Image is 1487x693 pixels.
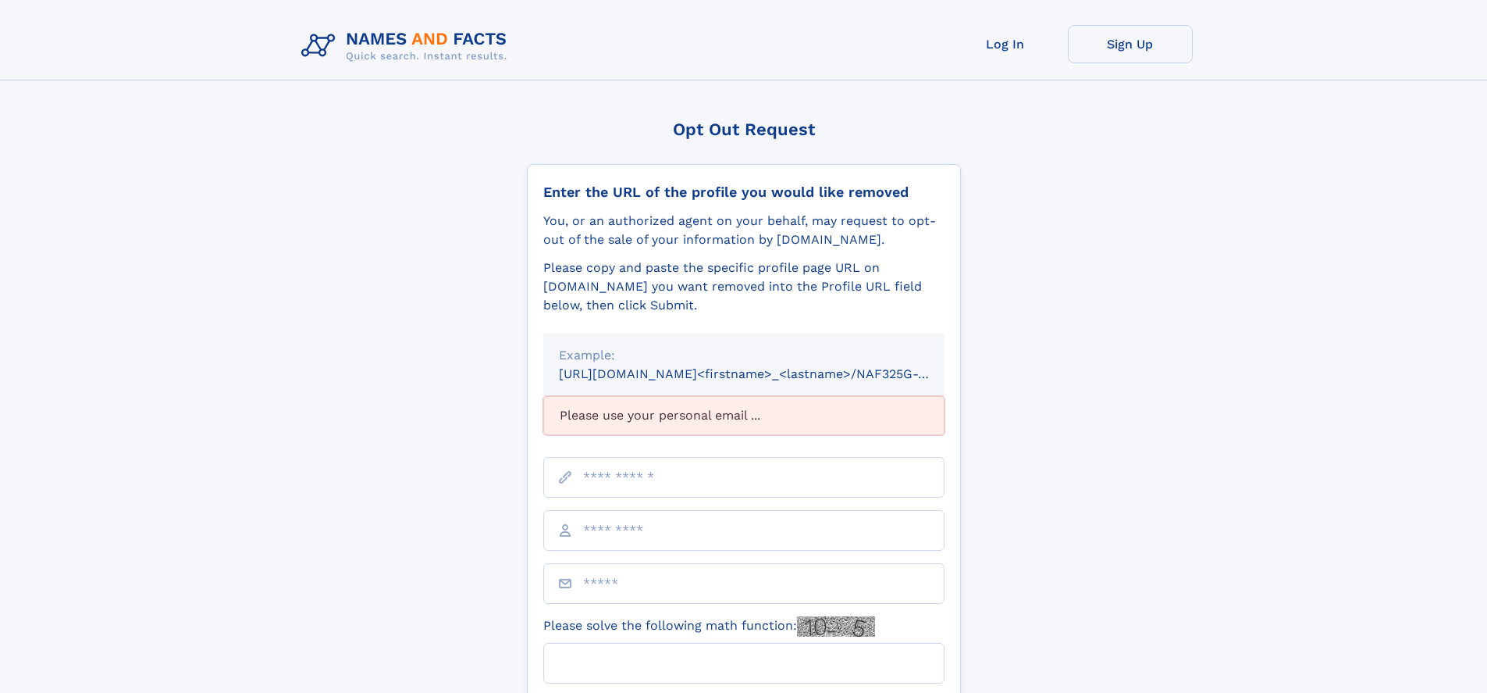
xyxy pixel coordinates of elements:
small: [URL][DOMAIN_NAME]<firstname>_<lastname>/NAF325G-xxxxxxxx [559,366,974,381]
div: Please use your personal email ... [543,396,944,435]
div: You, or an authorized agent on your behalf, may request to opt-out of the sale of your informatio... [543,212,944,249]
div: Opt Out Request [527,120,961,139]
a: Log In [943,25,1068,63]
div: Example: [559,346,929,365]
div: Please copy and paste the specific profile page URL on [DOMAIN_NAME] you want removed into the Pr... [543,259,944,315]
label: Please solve the following math function: [543,616,875,637]
img: Logo Names and Facts [295,25,520,67]
a: Sign Up [1068,25,1193,63]
div: Enter the URL of the profile you would like removed [543,184,944,201]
